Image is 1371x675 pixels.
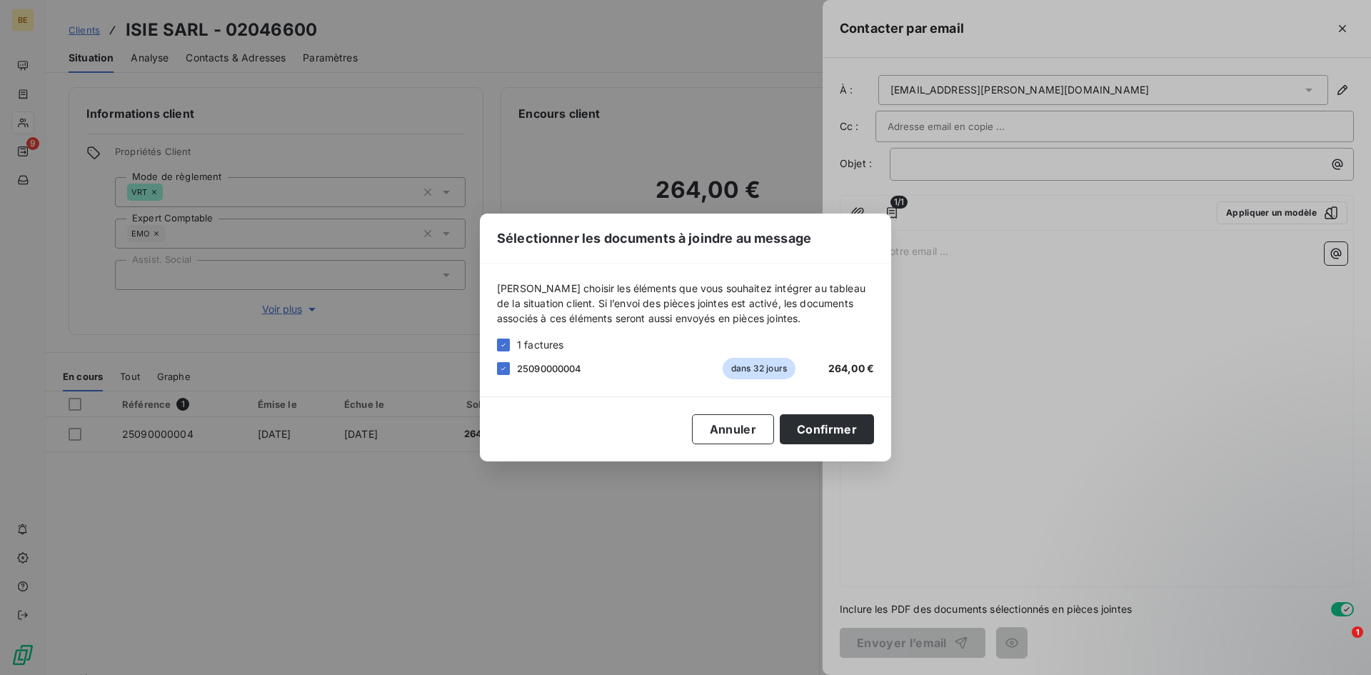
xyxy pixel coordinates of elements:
button: Annuler [692,414,774,444]
span: Sélectionner les documents à joindre au message [497,229,811,248]
iframe: Intercom notifications message [1085,536,1371,636]
span: 264,00 € [828,362,874,374]
button: Confirmer [780,414,874,444]
span: 1 factures [517,337,564,352]
span: dans 32 jours [723,358,795,379]
span: 25090000004 [517,363,582,374]
span: 1 [1352,626,1363,638]
span: [PERSON_NAME] choisir les éléments que vous souhaitez intégrer au tableau de la situation client.... [497,281,874,326]
iframe: Intercom live chat [1322,626,1357,661]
